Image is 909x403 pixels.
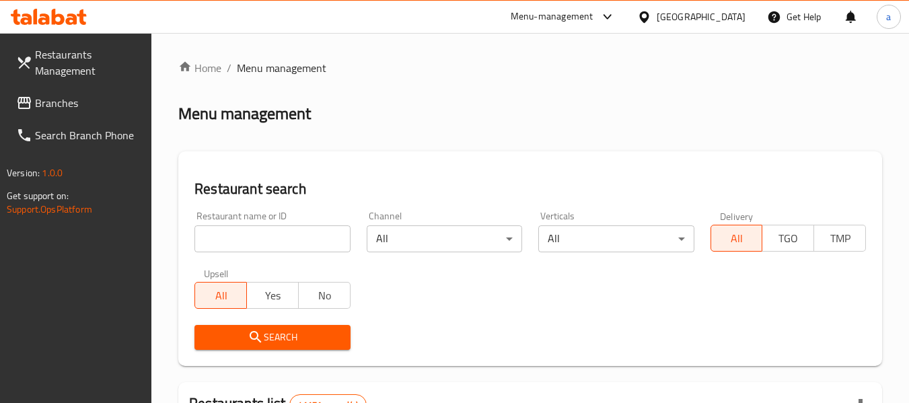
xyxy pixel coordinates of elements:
[511,9,593,25] div: Menu-management
[298,282,351,309] button: No
[178,60,221,76] a: Home
[205,329,339,346] span: Search
[7,164,40,182] span: Version:
[5,87,152,119] a: Branches
[7,187,69,205] span: Get support on:
[246,282,299,309] button: Yes
[35,127,141,143] span: Search Branch Phone
[367,225,522,252] div: All
[35,46,141,79] span: Restaurants Management
[717,229,758,248] span: All
[538,225,694,252] div: All
[5,119,152,151] a: Search Branch Phone
[194,325,350,350] button: Search
[820,229,861,248] span: TMP
[720,211,754,221] label: Delivery
[657,9,746,24] div: [GEOGRAPHIC_DATA]
[762,225,814,252] button: TGO
[768,229,809,248] span: TGO
[178,103,311,124] h2: Menu management
[194,282,247,309] button: All
[237,60,326,76] span: Menu management
[35,95,141,111] span: Branches
[227,60,231,76] li: /
[204,268,229,278] label: Upsell
[178,60,882,76] nav: breadcrumb
[194,179,866,199] h2: Restaurant search
[711,225,763,252] button: All
[252,286,293,305] span: Yes
[886,9,891,24] span: a
[5,38,152,87] a: Restaurants Management
[7,200,92,218] a: Support.OpsPlatform
[42,164,63,182] span: 1.0.0
[194,225,350,252] input: Search for restaurant name or ID..
[201,286,242,305] span: All
[304,286,345,305] span: No
[813,225,866,252] button: TMP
